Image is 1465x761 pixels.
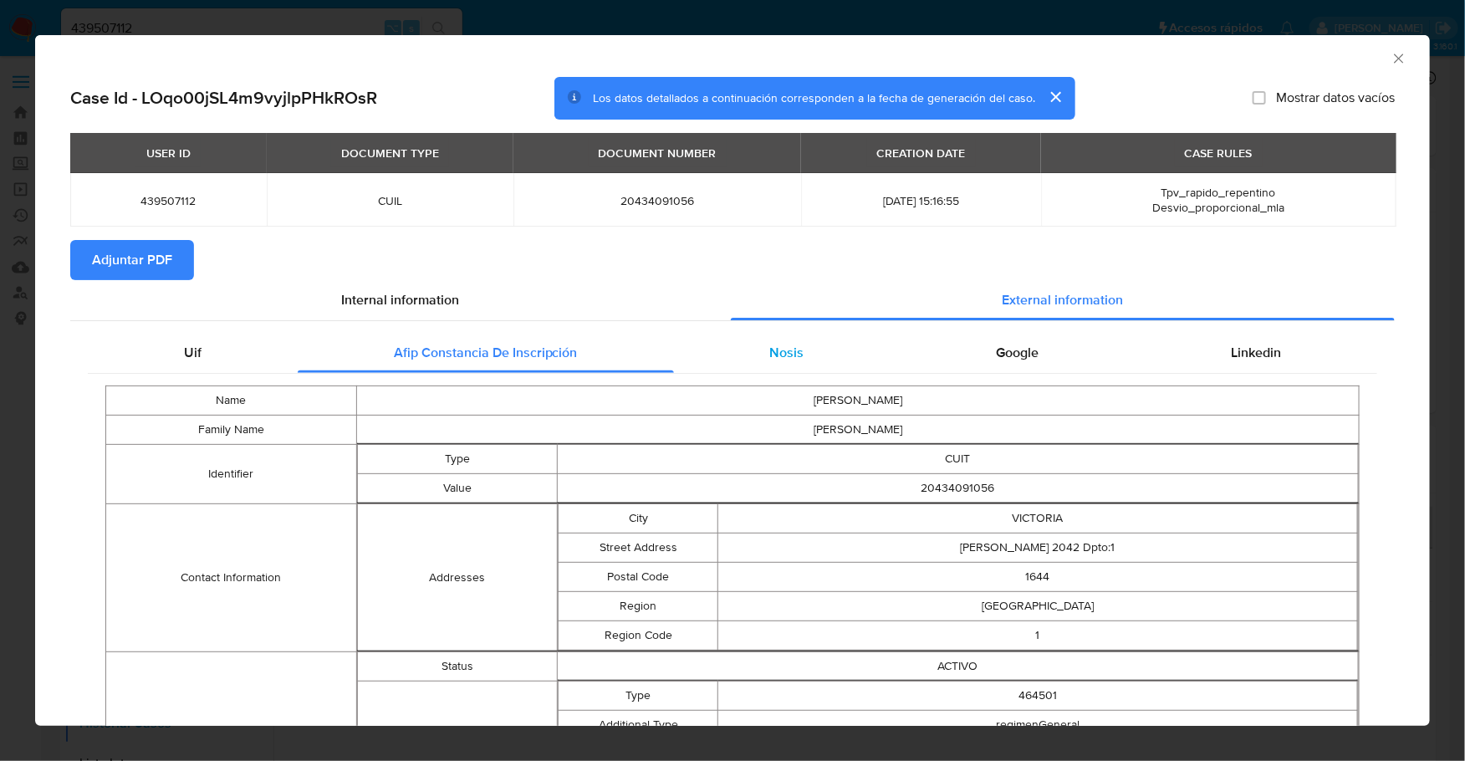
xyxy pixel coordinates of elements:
[1035,77,1075,117] button: cerrar
[559,562,718,591] td: Postal Code
[92,242,172,278] span: Adjuntar PDF
[184,343,202,362] span: Uif
[136,139,201,167] div: USER ID
[558,473,1359,503] td: 20434091056
[88,333,1377,373] div: Detailed external info
[342,290,460,309] span: Internal information
[70,280,1395,320] div: Detailed info
[357,444,557,473] td: Type
[821,193,1021,208] span: [DATE] 15:16:55
[558,651,1359,681] td: ACTIVO
[718,591,1358,621] td: [GEOGRAPHIC_DATA]
[718,681,1358,710] td: 464501
[356,415,1359,444] td: [PERSON_NAME]
[106,503,357,651] td: Contact Information
[106,444,357,503] td: Identifier
[559,681,718,710] td: Type
[559,533,718,562] td: Street Address
[394,343,578,362] span: Afip Constancia De Inscripción
[559,503,718,533] td: City
[1161,184,1276,201] span: Tpv_rapido_repentino
[357,473,557,503] td: Value
[1152,199,1284,216] span: Desvio_proporcional_mla
[718,562,1358,591] td: 1644
[1003,290,1124,309] span: External information
[1253,91,1266,105] input: Mostrar datos vacíos
[35,35,1430,726] div: closure-recommendation-modal
[1276,89,1395,106] span: Mostrar datos vacíos
[106,415,357,444] td: Family Name
[559,591,718,621] td: Region
[558,444,1359,473] td: CUIT
[593,89,1035,106] span: Los datos detallados a continuación corresponden a la fecha de generación del caso.
[718,621,1358,650] td: 1
[533,193,781,208] span: 20434091056
[106,386,357,415] td: Name
[867,139,976,167] div: CREATION DATE
[356,386,1359,415] td: [PERSON_NAME]
[331,139,449,167] div: DOCUMENT TYPE
[1175,139,1263,167] div: CASE RULES
[357,651,557,681] td: Status
[559,710,718,739] td: Additional Type
[287,193,493,208] span: CUIL
[559,621,718,650] td: Region Code
[718,710,1358,739] td: regimenGeneral
[1231,343,1281,362] span: Linkedin
[70,240,194,280] button: Adjuntar PDF
[1391,50,1406,65] button: Cerrar ventana
[90,193,247,208] span: 439507112
[70,87,377,109] h2: Case Id - LOqo00jSL4m9vyjlpPHkROsR
[769,343,804,362] span: Nosis
[718,503,1358,533] td: VICTORIA
[718,533,1358,562] td: [PERSON_NAME] 2042 Dpto:1
[357,503,557,651] td: Addresses
[996,343,1039,362] span: Google
[589,139,727,167] div: DOCUMENT NUMBER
